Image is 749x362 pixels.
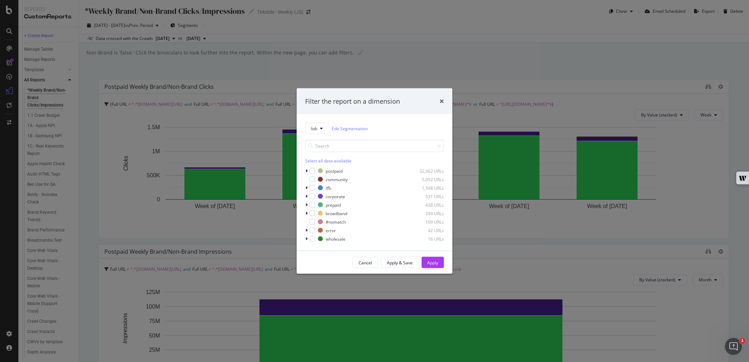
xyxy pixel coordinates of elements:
[305,97,400,106] div: Filter the report on a dimension
[440,97,444,106] div: times
[409,176,444,182] div: 5,092 URLs
[409,185,444,191] div: 1,548 URLs
[409,227,444,233] div: 42 URLs
[409,202,444,208] div: 438 URLs
[739,338,745,344] span: 1
[305,123,329,134] button: lob
[311,125,317,131] span: lob
[326,219,346,225] div: #nomatch
[387,259,413,265] div: Apply & Save
[725,338,742,355] iframe: Intercom live chat
[297,88,452,274] div: modal
[305,140,444,152] input: Search
[326,227,336,233] div: error
[326,210,347,216] div: broadband
[326,236,345,242] div: wholesale
[409,193,444,199] div: 531 URLs
[326,193,345,199] div: corporate
[409,168,444,174] div: 32,962 URLs
[381,257,419,268] button: Apply & Save
[326,185,331,191] div: tfb
[359,259,372,265] div: Cancel
[326,202,341,208] div: prepaid
[409,219,444,225] div: 109 URLs
[409,210,444,216] div: 290 URLs
[326,168,343,174] div: postpaid
[326,176,348,182] div: community
[422,257,444,268] button: Apply
[332,125,368,132] a: Edit Segmentation
[409,236,444,242] div: 16 URLs
[305,158,444,164] div: Select all data available
[353,257,378,268] button: Cancel
[427,259,438,265] div: Apply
